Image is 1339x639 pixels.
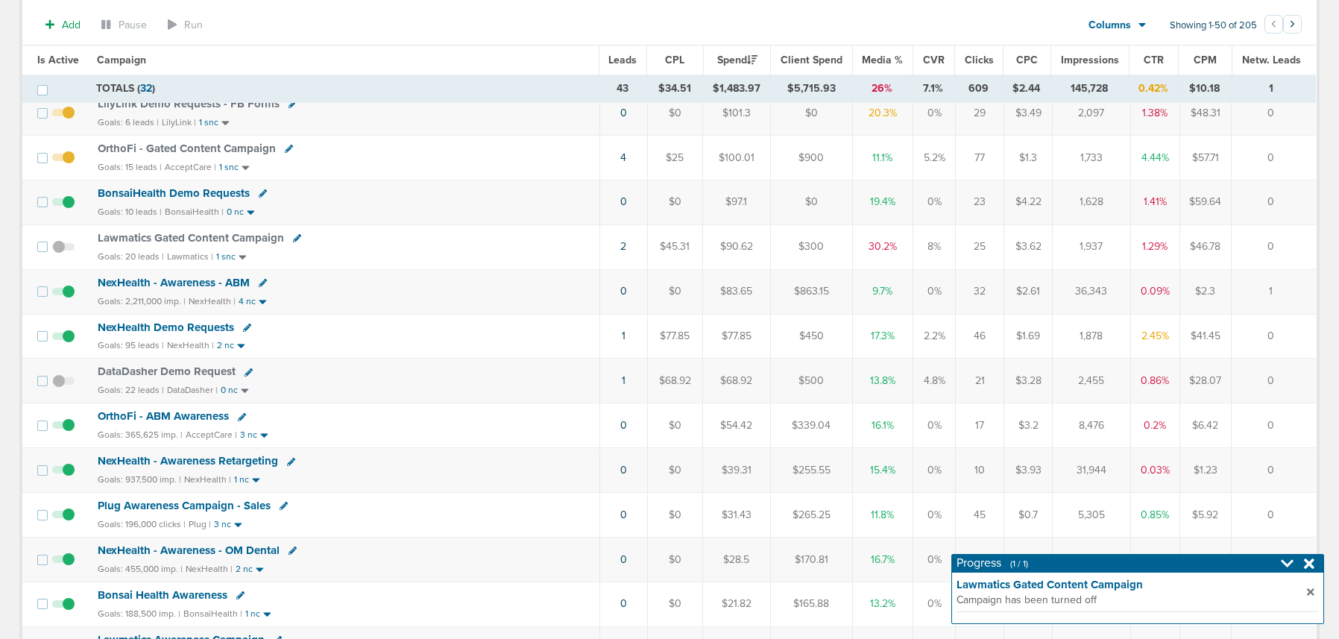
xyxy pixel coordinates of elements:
[189,519,211,529] small: Plug |
[647,269,702,314] td: $0
[852,269,913,314] td: 9.7%
[703,493,771,538] td: $31.43
[956,269,1004,314] td: 32
[620,151,626,164] a: 4
[770,224,852,269] td: $300
[186,429,237,440] small: AcceptCare |
[1003,75,1050,102] td: $2.44
[167,251,213,262] small: Lawmatics |
[965,54,994,66] span: Clicks
[913,135,956,180] td: 5.2%
[620,195,627,208] a: 0
[647,314,702,359] td: $77.85
[1052,359,1130,403] td: 2,455
[1179,448,1231,493] td: $1.23
[957,593,1302,608] span: Campaign has been turned off
[227,207,244,218] small: 0 nc
[956,537,1004,582] td: 14
[162,117,196,128] small: LilyLink |
[1052,403,1130,448] td: 8,476
[852,493,913,538] td: 11.8%
[1144,54,1164,66] span: CTR
[98,365,236,378] span: DataDasher Demo Request
[923,54,945,66] span: CVR
[620,509,627,521] a: 0
[236,564,253,575] small: 2 nc
[852,75,913,102] td: 26%
[98,564,183,575] small: Goals: 455,000 imp. |
[140,82,152,95] span: 32
[165,207,224,217] small: BonsaiHealth |
[98,142,276,155] span: OrthoFi - Gated Content Campaign
[1129,75,1178,102] td: 0.42%
[1052,180,1130,224] td: 1,628
[770,493,852,538] td: $265.25
[98,186,250,200] span: BonsaiHealth Demo Requests
[183,608,242,619] small: BonsaiHealth |
[703,135,771,180] td: $100.01
[1130,135,1179,180] td: 4.44%
[852,582,913,626] td: 13.2%
[703,448,771,493] td: $39.31
[1242,54,1301,66] span: Netw. Leads
[1178,75,1232,102] td: $10.18
[770,135,852,180] td: $900
[1231,537,1316,582] td: 0
[852,224,913,269] td: 30.2%
[852,403,913,448] td: 16.1%
[98,474,181,485] small: Goals: 937,500 imp. |
[98,340,164,351] small: Goals: 95 leads |
[1004,91,1052,136] td: $3.49
[770,180,852,224] td: $0
[703,180,771,224] td: $97.1
[167,385,218,395] small: DataDasher |
[167,340,214,350] small: NexHealth |
[647,493,702,538] td: $0
[199,117,218,128] small: 1 snc
[913,75,955,102] td: 7.1%
[240,429,257,441] small: 3 nc
[1130,359,1179,403] td: 0.86%
[1231,448,1316,493] td: 0
[87,75,598,102] td: TOTALS ( )
[1179,224,1231,269] td: $46.78
[1179,359,1231,403] td: $28.07
[956,180,1004,224] td: 23
[98,409,229,423] span: OrthoFi - ABM Awareness
[1231,91,1316,136] td: 0
[1052,448,1130,493] td: 31,944
[770,314,852,359] td: $450
[1050,75,1129,102] td: 145,728
[1179,180,1231,224] td: $59.64
[219,162,239,173] small: 1 snc
[1179,135,1231,180] td: $57.71
[913,269,956,314] td: 0%
[957,577,1307,593] strong: Lawmatics Gated Content Campaign
[1264,17,1302,35] ul: Pagination
[98,588,227,602] span: Bonsai Health Awareness
[665,54,684,66] span: CPL
[1052,135,1130,180] td: 1,733
[1231,224,1316,269] td: 0
[620,107,627,119] a: 0
[913,359,956,403] td: 4.8%
[98,276,250,289] span: NexHealth - Awareness - ABM
[1052,493,1130,538] td: 5,305
[862,54,903,66] span: Media %
[913,448,956,493] td: 0%
[1283,15,1302,34] button: Go to next page
[1130,493,1179,538] td: 0.85%
[1130,91,1179,136] td: 1.38%
[37,54,79,66] span: Is Active
[703,75,770,102] td: $1,483.97
[647,403,702,448] td: $0
[913,314,956,359] td: 2.2%
[1232,75,1316,102] td: 1
[1052,314,1130,359] td: 1,878
[37,14,89,36] button: Add
[620,464,627,476] a: 0
[1231,493,1316,538] td: 0
[1052,537,1130,582] td: 7,192
[1130,180,1179,224] td: 1.41%
[956,359,1004,403] td: 21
